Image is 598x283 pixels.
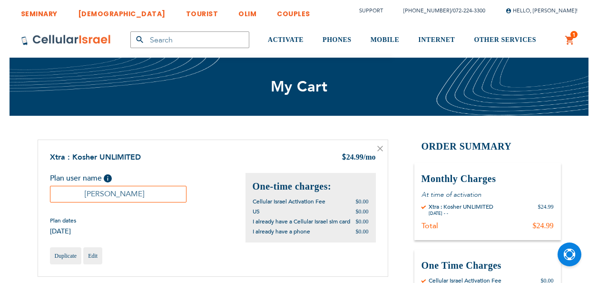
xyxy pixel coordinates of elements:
[21,2,58,20] a: SEMINARY
[50,227,76,236] span: [DATE]
[371,36,400,43] span: MOBILE
[342,152,376,163] div: 24.99
[565,35,575,46] a: 1
[474,36,536,43] span: OTHER SERVICES
[356,218,369,225] span: $0.00
[83,247,102,264] a: Edit
[253,198,325,205] span: Cellular Israel Activation Fee
[50,217,76,224] span: Plan dates
[253,180,369,193] h2: One-time charges:
[186,2,218,20] a: TOURIST
[429,211,493,216] div: [DATE] - -
[414,140,561,153] h2: Order Summary
[50,173,102,183] span: Plan user name
[356,198,369,205] span: $0.00
[50,247,82,264] a: Duplicate
[429,203,493,211] div: Xtra : Kosher UNLIMITED
[50,152,141,162] a: Xtra : Kosher UNLIMITED
[271,77,328,97] span: My Cart
[88,253,98,259] span: Edit
[130,31,249,48] input: Search
[78,2,166,20] a: [DEMOGRAPHIC_DATA]
[253,218,350,225] span: I already have a Cellular Israel sim card
[418,36,455,43] span: INTERNET
[422,172,554,185] h3: Monthly Charges
[356,208,369,215] span: $0.00
[422,190,554,199] p: At time of activation
[418,22,455,58] a: INTERNET
[394,4,485,18] li: /
[356,228,369,235] span: $0.00
[572,31,576,39] span: 1
[253,208,260,215] span: US
[21,34,111,46] img: Cellular Israel Logo
[104,174,112,182] span: Help
[474,22,536,58] a: OTHER SERVICES
[253,228,310,235] span: I already have a phone
[268,36,304,43] span: ACTIVATE
[363,153,376,161] span: /mo
[371,22,400,58] a: MOBILE
[506,7,578,14] span: Hello, [PERSON_NAME]!
[323,22,352,58] a: PHONES
[238,2,256,20] a: OLIM
[342,152,346,163] span: $
[403,7,451,14] a: [PHONE_NUMBER]
[422,259,554,272] h3: One Time Charges
[277,2,310,20] a: COUPLES
[533,221,554,231] div: $24.99
[323,36,352,43] span: PHONES
[422,221,438,231] div: Total
[268,22,304,58] a: ACTIVATE
[359,7,383,14] a: Support
[55,253,77,259] span: Duplicate
[453,7,485,14] a: 072-224-3300
[538,203,554,216] div: $24.99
